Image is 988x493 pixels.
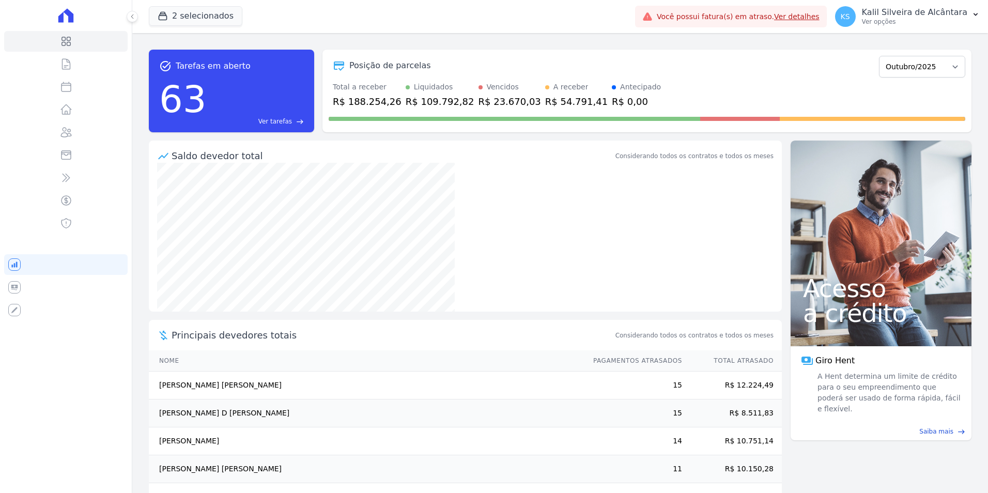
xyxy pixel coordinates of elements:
div: R$ 109.792,82 [406,95,474,109]
td: R$ 10.150,28 [683,455,782,483]
span: Saiba mais [919,427,953,436]
td: 15 [583,372,683,399]
div: R$ 188.254,26 [333,95,402,109]
div: R$ 0,00 [612,95,661,109]
span: Giro Hent [815,355,855,367]
td: R$ 10.751,14 [683,427,782,455]
td: R$ 12.224,49 [683,372,782,399]
td: 11 [583,455,683,483]
span: KS [841,13,850,20]
button: 2 selecionados [149,6,242,26]
button: KS Kalil Silveira de Alcântara Ver opções [827,2,988,31]
a: Ver detalhes [774,12,820,21]
td: R$ 8.511,83 [683,399,782,427]
span: Principais devedores totais [172,328,613,342]
div: Antecipado [620,82,661,93]
th: Pagamentos Atrasados [583,350,683,372]
span: Tarefas em aberto [176,60,251,72]
th: Total Atrasado [683,350,782,372]
div: R$ 54.791,41 [545,95,608,109]
div: Vencidos [487,82,519,93]
div: Considerando todos os contratos e todos os meses [615,151,774,161]
td: 14 [583,427,683,455]
span: east [296,118,304,126]
div: Posição de parcelas [349,59,431,72]
span: A Hent determina um limite de crédito para o seu empreendimento que poderá ser usado de forma ráp... [815,371,961,414]
span: task_alt [159,60,172,72]
td: [PERSON_NAME] [PERSON_NAME] [149,455,583,483]
span: Ver tarefas [258,117,292,126]
p: Kalil Silveira de Alcântara [862,7,967,18]
div: Total a receber [333,82,402,93]
td: [PERSON_NAME] [149,427,583,455]
span: Você possui fatura(s) em atraso. [657,11,820,22]
div: A receber [553,82,589,93]
td: [PERSON_NAME] [PERSON_NAME] [149,372,583,399]
a: Ver tarefas east [211,117,304,126]
div: R$ 23.670,03 [478,95,541,109]
span: Acesso [803,276,959,301]
span: Considerando todos os contratos e todos os meses [615,331,774,340]
div: 63 [159,72,207,126]
td: [PERSON_NAME] D [PERSON_NAME] [149,399,583,427]
a: Saiba mais east [797,427,965,436]
th: Nome [149,350,583,372]
div: Liquidados [414,82,453,93]
td: 15 [583,399,683,427]
div: Saldo devedor total [172,149,613,163]
span: a crédito [803,301,959,326]
p: Ver opções [862,18,967,26]
span: east [958,428,965,436]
